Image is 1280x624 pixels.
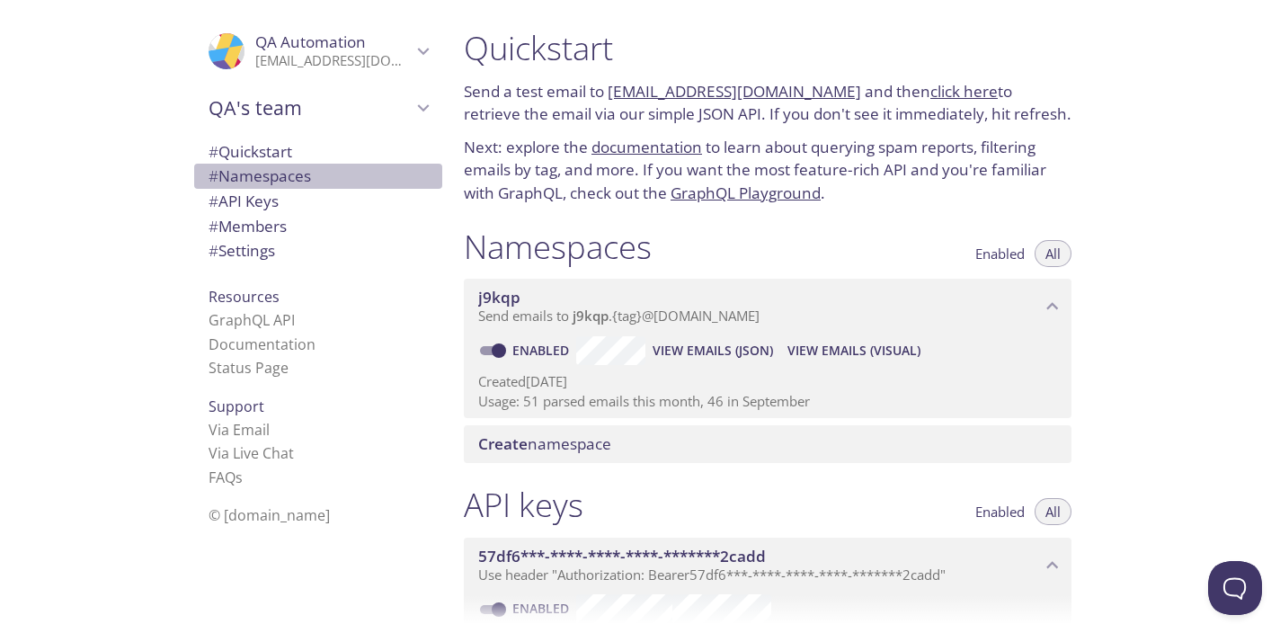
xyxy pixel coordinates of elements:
[591,137,702,157] a: documentation
[464,227,652,267] h1: Namespaces
[255,52,412,70] p: [EMAIL_ADDRESS][DOMAIN_NAME]
[930,81,998,102] a: click here
[209,191,218,211] span: #
[209,216,218,236] span: #
[464,485,583,525] h1: API keys
[194,139,442,165] div: Quickstart
[194,22,442,81] div: QA Automation
[255,31,366,52] span: QA Automation
[209,310,295,330] a: GraphQL API
[209,240,275,261] span: Settings
[209,191,279,211] span: API Keys
[194,238,442,263] div: Team Settings
[464,425,1071,463] div: Create namespace
[964,498,1036,525] button: Enabled
[236,468,243,487] span: s
[464,279,1071,334] div: j9kqp namespace
[464,80,1071,126] p: Send a test email to and then to retrieve the email via our simple JSON API. If you don't see it ...
[209,141,292,162] span: Quickstart
[478,392,1057,411] p: Usage: 51 parsed emails this month, 46 in September
[209,420,270,440] a: Via Email
[464,136,1071,205] p: Next: explore the to learn about querying spam reports, filtering emails by tag, and more. If you...
[608,81,861,102] a: [EMAIL_ADDRESS][DOMAIN_NAME]
[194,164,442,189] div: Namespaces
[478,433,611,454] span: namespace
[780,336,928,365] button: View Emails (Visual)
[209,334,316,354] a: Documentation
[478,433,528,454] span: Create
[478,372,1057,391] p: Created [DATE]
[209,443,294,463] a: Via Live Chat
[671,183,821,203] a: GraphQL Playground
[209,141,218,162] span: #
[653,340,773,361] span: View Emails (JSON)
[1035,498,1071,525] button: All
[209,505,330,525] span: © [DOMAIN_NAME]
[194,214,442,239] div: Members
[209,165,311,186] span: Namespaces
[1208,561,1262,615] iframe: Help Scout Beacon - Open
[573,307,609,325] span: j9kqp
[209,397,264,416] span: Support
[964,240,1036,267] button: Enabled
[209,95,412,120] span: QA's team
[510,342,576,359] a: Enabled
[209,240,218,261] span: #
[478,287,520,308] span: j9kqp
[209,358,289,378] a: Status Page
[209,468,243,487] a: FAQ
[478,307,760,325] span: Send emails to . {tag} @[DOMAIN_NAME]
[194,85,442,131] div: QA's team
[194,189,442,214] div: API Keys
[787,340,920,361] span: View Emails (Visual)
[209,287,280,307] span: Resources
[209,216,287,236] span: Members
[209,165,218,186] span: #
[645,336,780,365] button: View Emails (JSON)
[464,28,1071,68] h1: Quickstart
[1035,240,1071,267] button: All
